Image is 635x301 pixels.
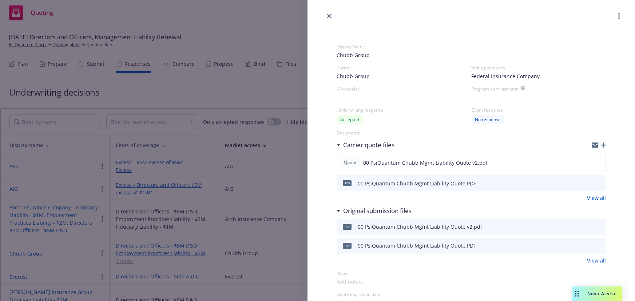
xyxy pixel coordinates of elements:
[363,159,488,166] span: 00 PsiQuantum Chubb Mgmt Liability Quote v2.pdf
[337,115,363,124] div: Accepted
[337,140,394,150] div: Carrier quote files
[337,44,606,50] div: Display Name
[572,286,582,301] div: Drag to move
[596,158,603,167] button: preview file
[343,140,394,150] h3: Carrier quote files
[471,107,606,113] div: Client response
[596,241,603,250] button: preview file
[337,130,606,136] div: Documents
[358,242,476,249] div: 00 PsiQuantum Chubb Mgmt Liability Quote.PDF
[325,12,334,20] a: close
[584,158,590,167] button: download file
[471,115,504,124] div: No response
[337,51,606,59] span: Chubb Group
[337,86,471,92] div: Wholesaler
[471,65,606,71] div: Writing company
[471,72,540,80] span: Federal Insurance Company
[343,243,352,248] span: PDF
[343,224,352,229] span: pdf
[343,206,412,216] h3: Original submission files
[337,206,412,216] div: Original submission files
[337,72,370,80] span: Chubb Group
[337,270,606,276] div: Notes
[358,180,476,187] div: 00 PsiQuantum Chubb Mgmt Liability Quote.PDF
[585,222,591,231] button: download file
[572,286,622,301] button: Nova Assist
[587,290,616,297] span: Nova Assist
[358,223,482,230] div: 00 PsiQuantum Chubb Mgmt Liability Quote v2.pdf
[587,194,606,202] a: View all
[471,86,518,92] div: Program administrator
[587,257,606,264] a: View all
[337,65,471,71] div: Carrier
[343,159,357,166] span: Quote
[343,180,352,186] span: PDF
[337,93,338,101] span: -
[596,179,603,188] button: preview file
[471,93,473,101] span: -
[337,291,606,297] div: Quote expiration date
[585,179,591,188] button: download file
[596,222,603,231] button: preview file
[337,107,471,113] div: Underwriting response
[585,241,591,250] button: download file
